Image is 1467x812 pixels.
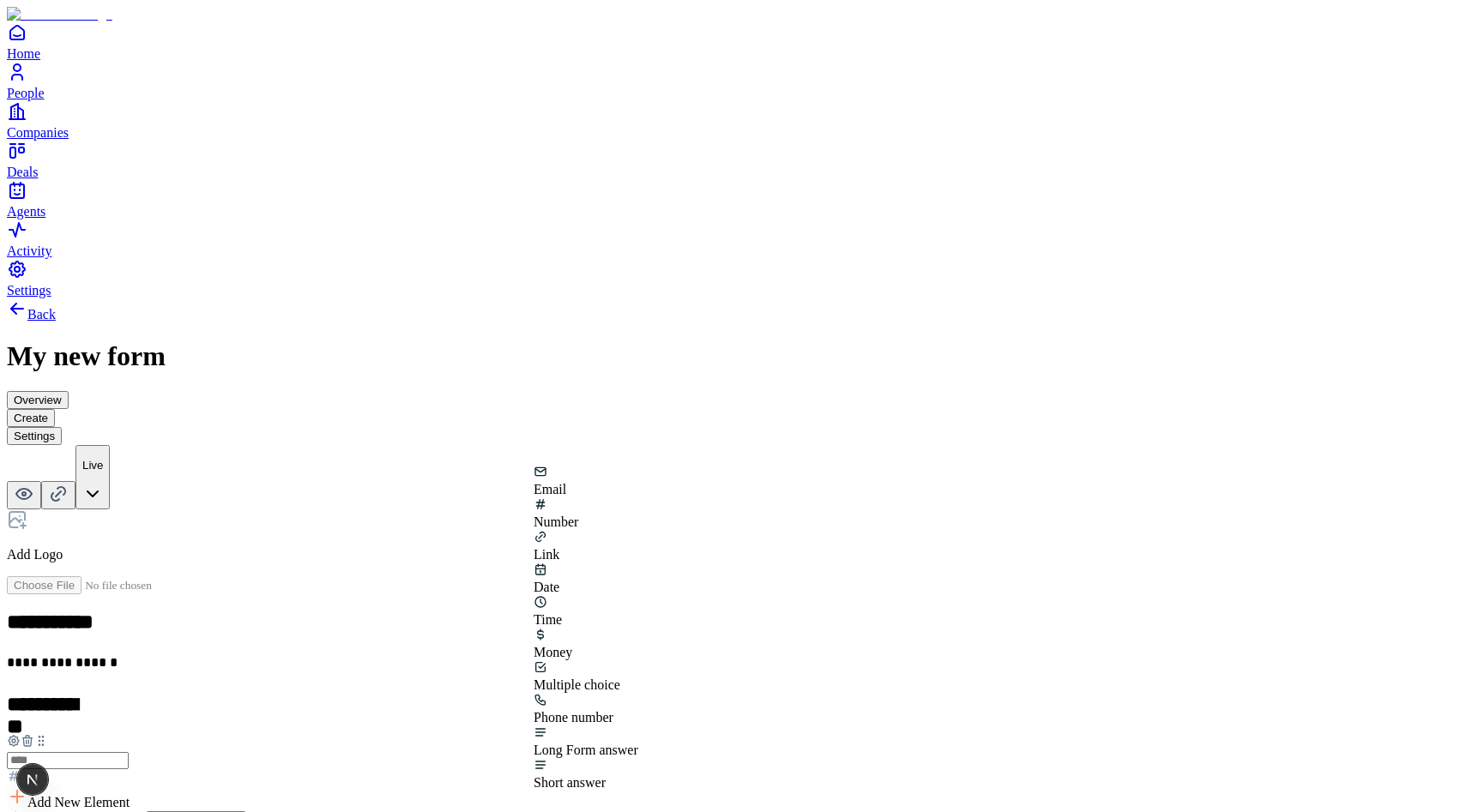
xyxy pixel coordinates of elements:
[7,391,69,409] button: Overview
[534,775,638,791] div: Short answer
[534,693,638,725] div: Phone number
[7,141,1460,179] a: Deals
[534,660,638,693] div: Multiple choice
[534,547,638,562] div: Link
[534,710,638,725] div: Phone number
[534,580,638,595] div: Date
[534,645,638,660] div: Money
[534,743,638,758] div: Long Form answer
[27,795,130,809] span: Add New Element
[534,725,638,758] div: Long Form answer
[7,101,1460,140] a: Companies
[534,562,638,595] div: Date
[7,307,56,322] a: Back
[7,165,38,179] span: Deals
[534,677,638,693] div: Multiple choice
[7,204,45,219] span: Agents
[7,180,1460,219] a: Agents
[7,7,112,22] img: Item Brain Logo
[7,22,1460,61] a: Home
[534,497,638,530] div: Number
[7,547,1460,562] p: Add Logo
[534,595,638,628] div: Time
[534,628,638,660] div: Money
[7,220,1460,258] a: Activity
[534,758,638,791] div: Short answer
[534,612,638,628] div: Time
[7,125,69,140] span: Companies
[7,244,51,258] span: Activity
[7,340,1460,372] h1: My new form
[534,482,638,497] div: Email
[7,86,45,100] span: People
[7,409,55,427] button: Create
[7,283,51,298] span: Settings
[7,46,40,61] span: Home
[534,514,638,530] div: Number
[534,530,638,562] div: Link
[534,465,638,497] div: Email
[7,259,1460,298] a: Settings
[7,62,1460,100] a: People
[7,427,62,445] button: Settings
